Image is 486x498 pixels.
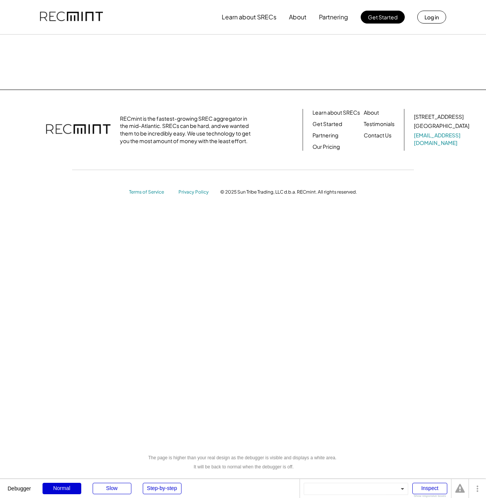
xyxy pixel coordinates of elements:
a: [EMAIL_ADDRESS][DOMAIN_NAME] [414,132,471,147]
button: Log in [417,11,446,24]
a: Get Started [312,120,342,128]
a: Contact Us [364,132,391,139]
div: RECmint is the fastest-growing SREC aggregator in the mid-Atlantic. SRECs can be hard, and we wan... [120,115,255,145]
div: Inspect [412,483,447,494]
div: © 2025 Sun Tribe Trading, LLC d.b.a. RECmint. All rights reserved. [220,189,357,195]
div: Show responsive boxes [412,495,447,498]
a: Privacy Policy [178,189,213,195]
a: Learn about SRECs [312,109,360,117]
div: Debugger [8,479,31,491]
div: Normal [43,483,81,494]
button: Learn about SRECs [222,9,276,25]
img: recmint-logotype%403x.png [40,4,103,30]
a: About [364,109,379,117]
img: recmint-logotype%403x.png [46,117,110,143]
div: Step-by-step [143,483,181,494]
button: About [289,9,306,25]
div: [STREET_ADDRESS] [414,113,464,121]
a: Partnering [312,132,338,139]
div: Slow [93,483,131,494]
a: Our Pricing [312,143,340,151]
div: [GEOGRAPHIC_DATA] [414,122,469,130]
a: Terms of Service [129,189,171,195]
a: Testimonials [364,120,394,128]
button: Get Started [361,11,405,24]
button: Partnering [319,9,348,25]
